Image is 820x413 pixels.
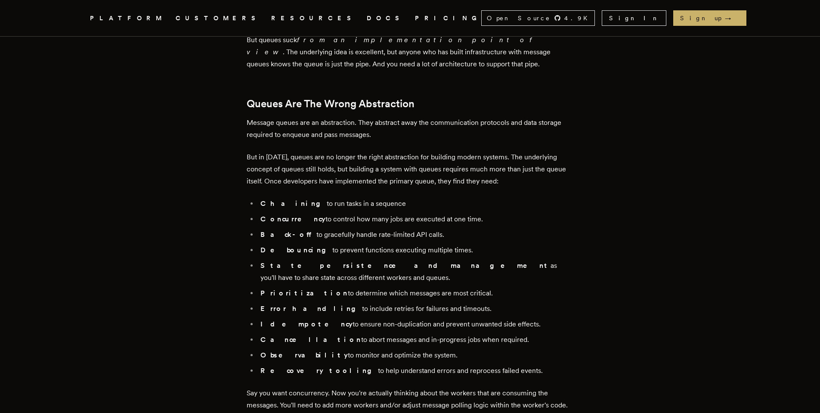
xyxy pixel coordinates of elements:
[260,289,348,297] strong: Prioritization
[271,13,356,24] button: RESOURCES
[176,13,261,24] a: CUSTOMERS
[260,230,316,239] strong: Back-off
[487,14,551,22] span: Open Source
[247,151,574,187] p: But in [DATE], queues are no longer the right abstraction for building modern systems. The underl...
[258,303,574,315] li: to include retries for failures and timeouts.
[260,215,325,223] strong: Concurrency
[258,334,574,346] li: to abort messages and in-progress jobs when required.
[260,366,378,375] strong: Recovery tooling
[260,199,327,208] strong: Chaining
[258,213,574,225] li: to control how many jobs are executed at one time.
[415,13,481,24] a: PRICING
[260,246,332,254] strong: Debouncing
[260,304,362,313] strong: Error handling
[258,365,574,377] li: to help understand errors and reprocess failed events.
[258,287,574,299] li: to determine which messages are most critical.
[725,14,740,22] span: →
[247,34,574,70] p: But queues suck . The underlying idea is excellent, but anyone who has built infrastructure with ...
[260,335,361,344] strong: Cancellation
[258,198,574,210] li: to run tasks in a sequence
[247,98,574,110] h2: Queues Are The Wrong Abstraction
[260,351,348,359] strong: Observability
[258,318,574,330] li: to ensure non-duplication and prevent unwanted side effects.
[258,349,574,361] li: to monitor and optimize the system.
[367,13,405,24] a: DOCS
[258,229,574,241] li: to gracefully handle rate-limited API calls.
[247,117,574,141] p: Message queues are an abstraction. They abstract away the communication protocols and data storag...
[564,14,593,22] span: 4.9 K
[260,261,551,270] strong: State persistence and management
[258,244,574,256] li: to prevent functions executing multiple times.
[260,320,353,328] strong: Idempotency
[602,10,666,26] a: Sign In
[90,13,165,24] button: PLATFORM
[258,260,574,284] li: as you'll have to share state across different workers and queues.
[673,10,746,26] a: Sign up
